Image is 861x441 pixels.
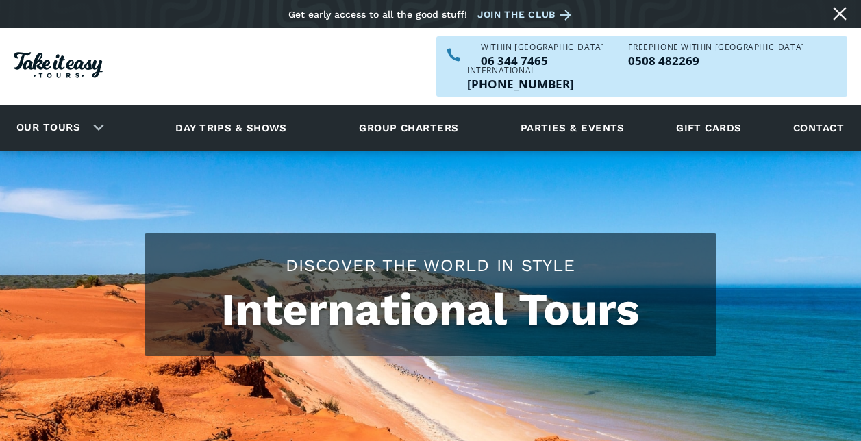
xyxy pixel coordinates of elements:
h2: Discover the world in style [158,253,703,277]
a: Parties & events [514,109,632,147]
a: Day trips & shows [158,109,304,147]
a: Call us freephone within NZ on 0508482269 [628,55,804,66]
a: Call us within NZ on 063447465 [481,55,604,66]
p: 0508 482269 [628,55,804,66]
div: Get early access to all the good stuff! [288,9,467,20]
a: Gift cards [669,109,749,147]
p: [PHONE_NUMBER] [467,78,574,90]
h1: International Tours [158,284,703,336]
div: International [467,66,574,75]
div: Freephone WITHIN [GEOGRAPHIC_DATA] [628,43,804,51]
a: Contact [786,109,851,147]
img: Take it easy Tours logo [14,52,103,78]
a: Homepage [14,45,103,88]
p: 06 344 7465 [481,55,604,66]
a: Close message [829,3,851,25]
a: Group charters [342,109,475,147]
a: Call us outside of NZ on +6463447465 [467,78,574,90]
a: Our tours [6,112,90,144]
a: Join the club [477,6,576,23]
div: WITHIN [GEOGRAPHIC_DATA] [481,43,604,51]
